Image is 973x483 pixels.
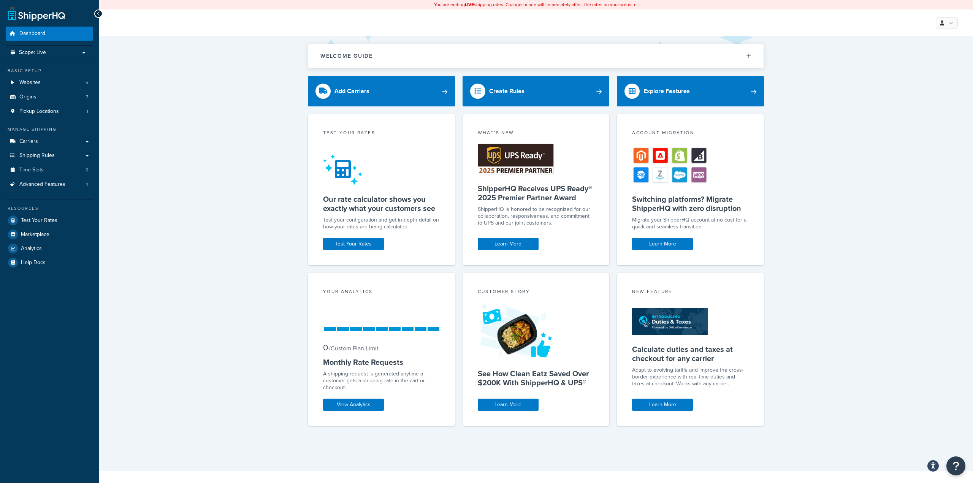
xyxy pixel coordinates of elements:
[323,358,440,367] h5: Monthly Rate Requests
[632,367,749,387] p: Adapt to evolving tariffs and improve the cross-border experience with real-time duties and taxes...
[6,205,93,212] div: Resources
[6,76,93,90] a: Websites5
[21,231,49,238] span: Marketplace
[19,152,55,159] span: Shipping Rules
[323,129,440,138] div: Test your rates
[478,399,539,411] a: Learn More
[478,129,594,138] div: What's New
[6,105,93,119] a: Pickup Locations1
[323,288,440,297] div: Your Analytics
[6,126,93,133] div: Manage Shipping
[19,49,46,56] span: Scope: Live
[21,260,46,266] span: Help Docs
[6,214,93,227] a: Test Your Rates
[6,228,93,241] a: Marketplace
[6,177,93,192] li: Advanced Features
[19,94,36,100] span: Origins
[6,177,93,192] a: Advanced Features4
[617,76,764,106] a: Explore Features
[323,371,440,391] div: A shipping request is generated anytime a customer gets a shipping rate in the cart or checkout.
[323,399,384,411] a: View Analytics
[86,181,88,188] span: 4
[86,79,88,86] span: 5
[308,76,455,106] a: Add Carriers
[19,30,45,37] span: Dashboard
[632,129,749,138] div: Account Migration
[21,245,42,252] span: Analytics
[465,1,474,8] b: LIVE
[21,217,57,224] span: Test Your Rates
[632,288,749,297] div: New Feature
[323,341,328,354] span: 0
[478,206,594,226] p: ShipperHQ is honored to be recognized for our collaboration, responsiveness, and commitment to UP...
[632,238,693,250] a: Learn More
[6,27,93,41] a: Dashboard
[643,86,690,97] div: Explore Features
[320,53,373,59] h2: Welcome Guide
[86,94,88,100] span: 7
[463,76,610,106] a: Create Rules
[6,105,93,119] li: Pickup Locations
[6,68,93,74] div: Basic Setup
[6,90,93,104] a: Origins7
[19,138,38,145] span: Carriers
[478,238,539,250] a: Learn More
[478,288,594,297] div: Customer Story
[334,86,369,97] div: Add Carriers
[323,195,440,213] h5: Our rate calculator shows you exactly what your customers see
[19,79,41,86] span: Websites
[632,345,749,363] h5: Calculate duties and taxes at checkout for any carrier
[19,108,59,115] span: Pickup Locations
[19,167,44,173] span: Time Slots
[632,399,693,411] a: Learn More
[632,195,749,213] h5: Switching platforms? Migrate ShipperHQ with zero disruption
[6,163,93,177] li: Time Slots
[632,217,749,230] div: Migrate your ShipperHQ account at no cost for a quick and seamless transition.
[6,135,93,149] a: Carriers
[308,44,764,68] button: Welcome Guide
[478,184,594,202] h5: ShipperHQ Receives UPS Ready® 2025 Premier Partner Award
[323,238,384,250] a: Test Your Rates
[946,456,965,475] button: Open Resource Center
[19,181,65,188] span: Advanced Features
[323,217,440,230] div: Test your configuration and get in-depth detail on how your rates are being calculated.
[87,108,88,115] span: 1
[6,149,93,163] a: Shipping Rules
[6,76,93,90] li: Websites
[6,90,93,104] li: Origins
[6,256,93,269] a: Help Docs
[489,86,525,97] div: Create Rules
[478,369,594,387] h5: See How Clean Eatz Saved Over $200K With ShipperHQ & UPS®
[86,167,88,173] span: 0
[6,242,93,255] a: Analytics
[329,344,379,353] small: / Custom Plan Limit
[6,163,93,177] a: Time Slots0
